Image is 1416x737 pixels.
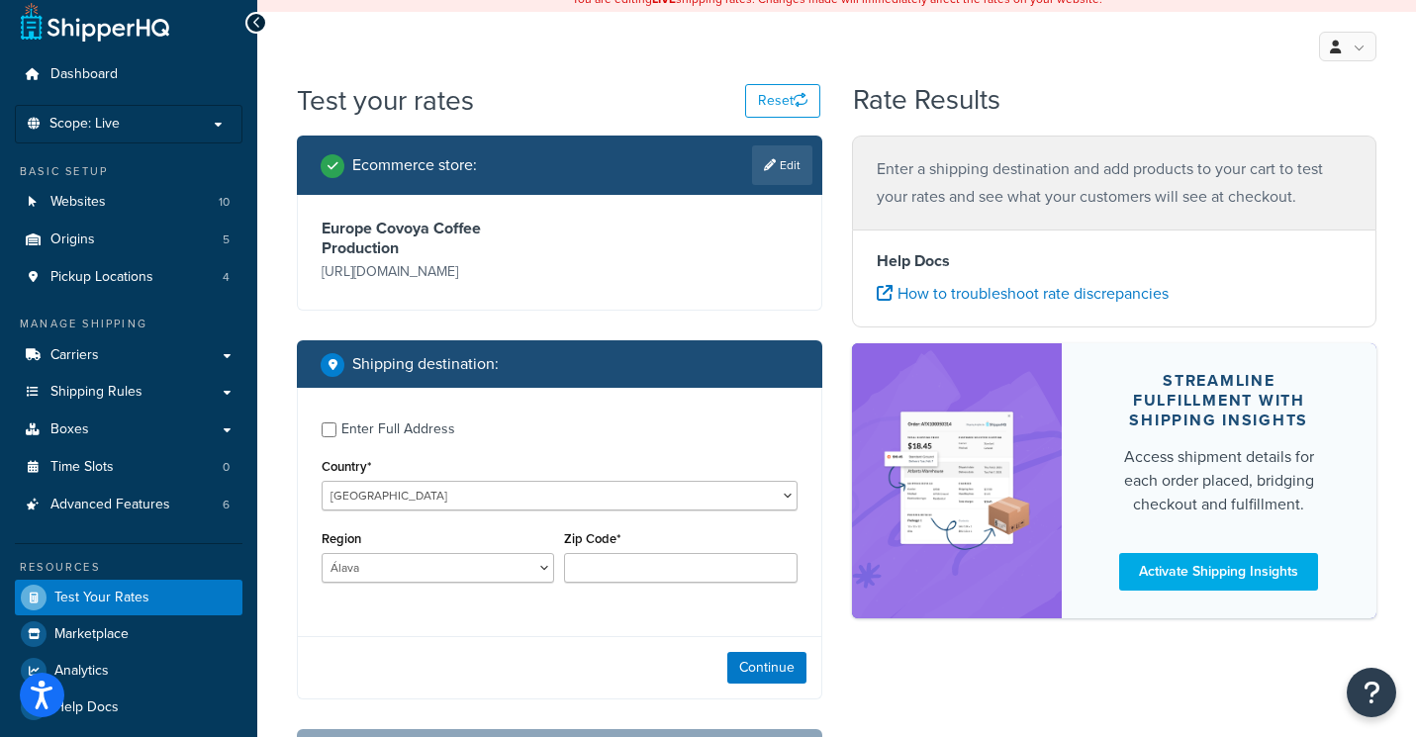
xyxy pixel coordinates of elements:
button: Open Resource Center [1347,668,1396,717]
span: 0 [223,459,230,476]
a: Marketplace [15,616,242,652]
li: Websites [15,184,242,221]
div: Resources [15,559,242,576]
a: Test Your Rates [15,580,242,615]
li: Origins [15,222,242,258]
input: Enter Full Address [322,422,336,437]
a: Analytics [15,653,242,689]
a: Boxes [15,412,242,448]
span: 6 [223,497,230,513]
button: Continue [727,652,806,684]
li: Pickup Locations [15,259,242,296]
a: Shipping Rules [15,374,242,411]
h3: Europe Covoya Coffee Production [322,219,554,258]
span: 10 [219,194,230,211]
a: Pickup Locations4 [15,259,242,296]
span: Origins [50,231,95,248]
div: Basic Setup [15,163,242,180]
li: Time Slots [15,449,242,486]
span: Advanced Features [50,497,170,513]
span: 4 [223,269,230,286]
div: Manage Shipping [15,316,242,332]
a: Origins5 [15,222,242,258]
a: Advanced Features6 [15,487,242,523]
div: Streamline Fulfillment with Shipping Insights [1109,371,1329,430]
h2: Rate Results [853,85,1000,116]
h2: Shipping destination : [352,355,499,373]
li: Advanced Features [15,487,242,523]
label: Country* [322,459,371,474]
span: Time Slots [50,459,114,476]
span: Help Docs [54,699,119,716]
span: Carriers [50,347,99,364]
p: Enter a shipping destination and add products to your cart to test your rates and see what your c... [877,155,1353,211]
a: Dashboard [15,56,242,93]
button: Reset [745,84,820,118]
a: How to troubleshoot rate discrepancies [877,282,1169,305]
span: Pickup Locations [50,269,153,286]
span: Dashboard [50,66,118,83]
span: Marketplace [54,626,129,643]
span: Scope: Live [49,116,120,133]
a: Websites10 [15,184,242,221]
a: Edit [752,145,812,185]
a: Carriers [15,337,242,374]
a: Activate Shipping Insights [1119,553,1318,591]
span: Test Your Rates [54,590,149,606]
div: Access shipment details for each order placed, bridging checkout and fulfillment. [1109,445,1329,516]
span: Shipping Rules [50,384,142,401]
div: Enter Full Address [341,415,455,443]
span: Boxes [50,421,89,438]
a: Help Docs [15,690,242,725]
h2: Ecommerce store : [352,156,477,174]
a: Time Slots0 [15,449,242,486]
img: feature-image-si-e24932ea9b9fcd0ff835db86be1ff8d589347e8876e1638d903ea230a36726be.png [882,373,1032,588]
span: Websites [50,194,106,211]
span: Analytics [54,663,109,680]
h4: Help Docs [877,249,1353,273]
h1: Test your rates [297,81,474,120]
p: [URL][DOMAIN_NAME] [322,258,554,286]
span: 5 [223,231,230,248]
label: Zip Code* [564,531,620,546]
label: Region [322,531,361,546]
